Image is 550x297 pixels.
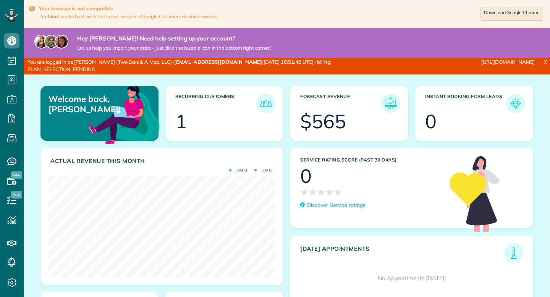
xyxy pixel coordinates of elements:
img: dashboard_welcome-42a62b7d889689a78055ac9021e634bf52bae3f8056760290aed330b23ab8690.png [87,77,161,151]
img: icon_forecast_revenue-8c13a41c7ed35a8dcfafea3cbb826a0462acb37728057bba2d056411b612bbbe.png [383,96,398,111]
a: Download Google Chrome [480,7,543,21]
img: icon_todays_appointments-901f7ab196bb0bea1936b74009e4eb5ffbc2d2711fa7634e0d609ed5ef32b18b.png [506,245,521,261]
p: Welcome back, [PERSON_NAME]! [49,94,120,114]
div: 0 [300,166,312,186]
span: ★ [309,186,317,199]
div: 0 [425,112,437,131]
span: New [11,171,22,179]
a: Discover Service ratings [300,201,366,209]
img: michelle-19f622bdf1676172e81f8f8fba1fb50e276960ebfe0243fe18214015130c80e4.jpg [55,35,68,48]
strong: Your browser is not compatible [39,5,217,12]
strong: Hey [PERSON_NAME]! Need help setting up your account? [77,35,271,42]
span: [DATE] [254,168,272,172]
img: maria-72a9807cf96188c08ef61303f053569d2e2a8a1cde33d635c8a3ac13582a053d.jpg [34,35,48,48]
span: ★ [325,186,334,199]
span: ZenMaid works best with the latest version of or browsers [39,13,217,20]
h3: Service Rating score (past 30 days) [300,157,442,163]
a: [URL][DOMAIN_NAME] [481,59,535,65]
span: ★ [334,186,342,199]
p: Discover Service ratings [307,201,366,209]
h3: Recurring Customers [175,94,256,113]
strong: [EMAIL_ADDRESS][DOMAIN_NAME] [174,59,262,65]
h3: Instant Booking Form Leads [425,94,506,113]
div: 1 [175,112,187,131]
img: icon_recurring_customers-cf858462ba22bcd05b5a5880d41d6543d210077de5bb9ebc9590e49fd87d84ed.png [258,96,273,111]
img: icon_form_leads-04211a6a04a5b2264e4ee56bc0799ec3eb69b7e499cbb523a139df1d13a81ae0.png [508,96,523,111]
span: New [11,191,22,199]
a: Firefox [181,13,197,19]
h3: Forecast Revenue [300,94,381,113]
a: Google Chrome [142,13,177,19]
div: $565 [300,112,346,131]
span: ★ [300,186,309,199]
div: You are logged in as [PERSON_NAME] (Two Gals & A Mop, LLC) · ([DATE] 16:51:48 UTC) · billing: PLA... [24,58,366,74]
div: No Appointments [DATE]! [291,263,533,294]
span: ★ [317,186,325,199]
h3: Actual Revenue this month [50,158,275,165]
h3: [DATE] Appointments [300,245,504,263]
span: Let us help you import your data - just click the bubble icon in the bottom right corner! [77,45,271,51]
a: X [541,58,550,66]
img: jorge-587dff0eeaa6aab1f244e6dc62b8924c3b6ad411094392a53c71c6c4a576187d.jpg [44,35,58,48]
span: [DATE] [229,168,247,172]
